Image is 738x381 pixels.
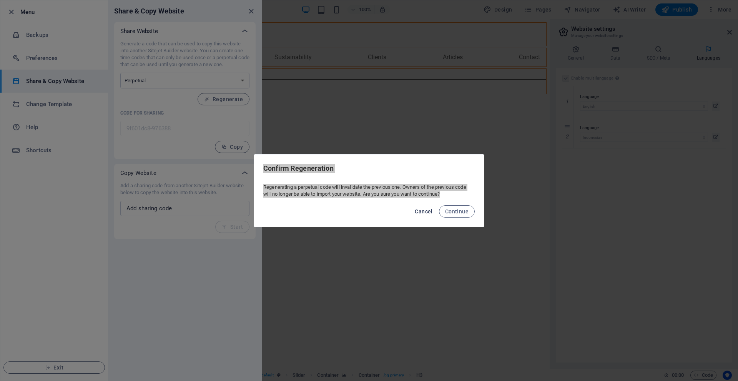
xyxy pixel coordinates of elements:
button: Cancel [412,205,435,218]
span: Cancel [415,208,432,215]
div: Regenerating a perpetual code will invalidate the previous one. Owners of the previous code will ... [254,181,484,201]
button: 2 [18,309,36,312]
span: Continue [445,208,469,215]
h2: Confirm Regeneration [263,164,475,173]
button: 4 [18,328,36,330]
button: 1 [18,300,36,303]
button: 3 [18,319,36,321]
button: Continue [439,205,475,218]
